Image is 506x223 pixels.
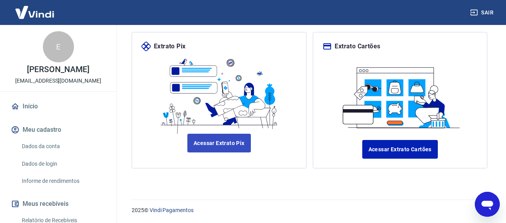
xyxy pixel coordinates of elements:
[187,134,251,152] a: Acessar Extrato Pix
[19,156,107,172] a: Dados de login
[9,195,107,212] button: Meus recebíveis
[132,206,487,214] p: 2025 ©
[154,42,185,51] p: Extrato Pix
[9,98,107,115] a: Início
[362,140,438,159] a: Acessar Extrato Cartões
[469,5,497,20] button: Sair
[335,42,381,51] p: Extrato Cartões
[19,173,107,189] a: Informe de rendimentos
[150,207,194,213] a: Vindi Pagamentos
[157,51,281,134] img: ilustrapix.38d2ed8fdf785898d64e9b5bf3a9451d.svg
[15,77,101,85] p: [EMAIL_ADDRESS][DOMAIN_NAME]
[338,60,462,131] img: ilustracard.1447bf24807628a904eb562bb34ea6f9.svg
[475,192,500,217] iframe: Botão para abrir a janela de mensagens
[9,121,107,138] button: Meu cadastro
[9,0,60,24] img: Vindi
[27,65,89,74] p: [PERSON_NAME]
[19,138,107,154] a: Dados da conta
[43,31,74,62] div: E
